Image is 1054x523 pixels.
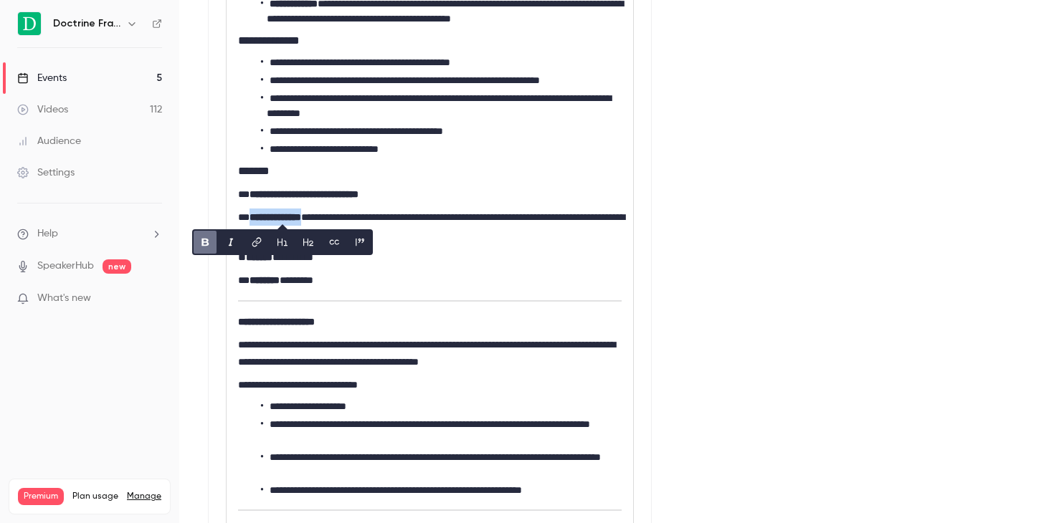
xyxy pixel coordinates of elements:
[219,231,242,254] button: italic
[17,165,75,180] div: Settings
[245,231,268,254] button: link
[194,231,217,254] button: bold
[103,259,131,274] span: new
[18,488,64,505] span: Premium
[37,259,94,274] a: SpeakerHub
[17,134,81,148] div: Audience
[145,292,162,305] iframe: Noticeable Trigger
[17,226,162,241] li: help-dropdown-opener
[72,491,118,502] span: Plan usage
[53,16,120,31] h6: Doctrine France
[17,102,68,117] div: Videos
[127,491,161,502] a: Manage
[348,231,371,254] button: blockquote
[17,71,67,85] div: Events
[37,226,58,241] span: Help
[18,12,41,35] img: Doctrine France
[37,291,91,306] span: What's new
